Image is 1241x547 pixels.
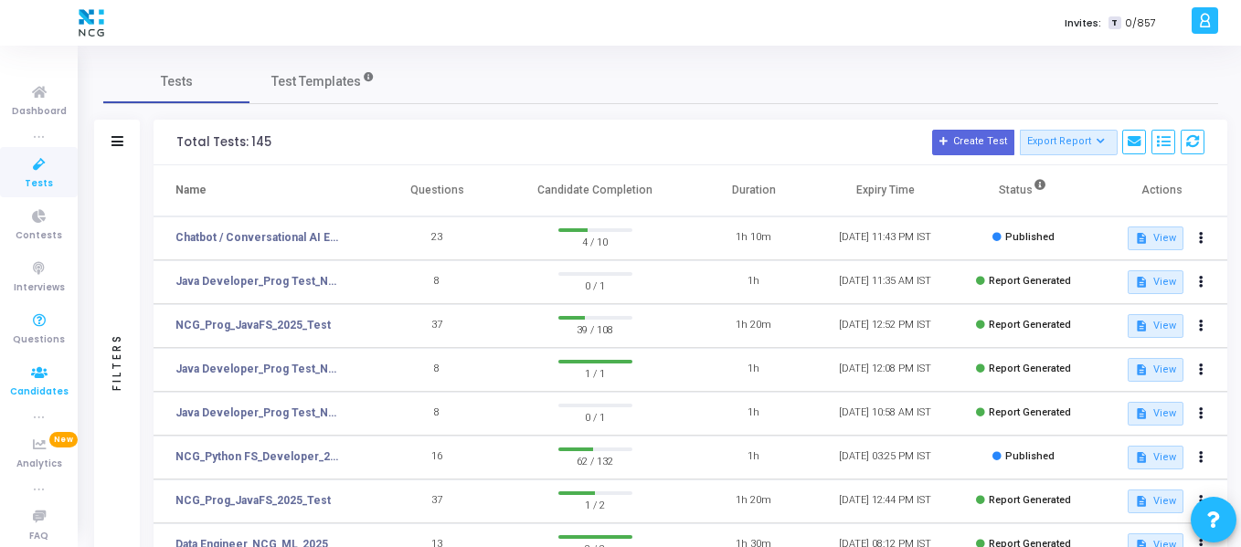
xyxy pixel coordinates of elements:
[688,392,820,436] td: 1h
[688,216,820,260] td: 1h 10m
[371,479,503,523] td: 37
[558,495,632,513] span: 1 / 2
[1135,232,1148,245] mat-icon: description
[688,165,820,216] th: Duration
[989,363,1071,374] span: Report Generated
[175,405,344,421] a: Java Developer_Prog Test_NCG
[175,229,344,246] a: Chatbot / Conversational AI Engineer Assessment
[820,165,951,216] th: Expiry Time
[371,165,503,216] th: Questions
[1128,226,1183,250] button: View
[13,332,65,348] span: Questions
[1135,363,1148,376] mat-icon: description
[820,436,951,479] td: [DATE] 03:25 PM IST
[503,165,688,216] th: Candidate Completion
[1005,231,1055,243] span: Published
[1096,165,1227,216] th: Actions
[688,436,820,479] td: 1h
[371,436,503,479] td: 16
[271,72,361,91] span: Test Templates
[154,165,371,216] th: Name
[1135,495,1148,508] mat-icon: description
[688,260,820,304] td: 1h
[932,130,1014,155] button: Create Test
[175,317,331,333] a: NCG_Prog_JavaFS_2025_Test
[558,232,632,250] span: 4 / 10
[688,304,820,348] td: 1h 20m
[10,384,69,400] span: Candidates
[1005,450,1055,462] span: Published
[16,228,62,244] span: Contests
[14,280,65,296] span: Interviews
[175,448,344,465] a: NCG_Python FS_Developer_2025
[1128,446,1183,469] button: View
[1128,489,1183,513] button: View
[74,5,109,41] img: logo
[1135,451,1148,464] mat-icon: description
[688,348,820,392] td: 1h
[12,104,67,120] span: Dashboard
[820,216,951,260] td: [DATE] 11:43 PM IST
[820,304,951,348] td: [DATE] 12:52 PM IST
[175,273,344,289] a: Java Developer_Prog Test_NCG
[820,392,951,436] td: [DATE] 10:58 AM IST
[371,304,503,348] td: 37
[371,392,503,436] td: 8
[1135,407,1148,420] mat-icon: description
[1128,402,1183,426] button: View
[1065,16,1101,31] label: Invites:
[1128,270,1183,294] button: View
[989,406,1071,418] span: Report Generated
[558,320,632,338] span: 39 / 108
[1128,358,1183,382] button: View
[1108,16,1120,30] span: T
[29,529,48,544] span: FAQ
[558,276,632,294] span: 0 / 1
[989,275,1071,287] span: Report Generated
[371,260,503,304] td: 8
[1125,16,1156,31] span: 0/857
[1128,314,1183,338] button: View
[558,407,632,426] span: 0 / 1
[109,261,125,462] div: Filters
[989,319,1071,331] span: Report Generated
[558,451,632,469] span: 62 / 132
[1135,276,1148,289] mat-icon: description
[176,135,271,150] div: Total Tests: 145
[688,479,820,523] td: 1h 20m
[820,260,951,304] td: [DATE] 11:35 AM IST
[820,479,951,523] td: [DATE] 12:44 PM IST
[371,348,503,392] td: 8
[989,494,1071,506] span: Report Generated
[1135,320,1148,332] mat-icon: description
[820,348,951,392] td: [DATE] 12:08 PM IST
[16,457,62,472] span: Analytics
[371,216,503,260] td: 23
[951,165,1096,216] th: Status
[49,432,78,447] span: New
[1020,130,1118,155] button: Export Report
[175,492,331,509] a: NCG_Prog_JavaFS_2025_Test
[175,361,344,377] a: Java Developer_Prog Test_NCG
[161,72,193,91] span: Tests
[25,176,53,192] span: Tests
[558,363,632,382] span: 1 / 1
